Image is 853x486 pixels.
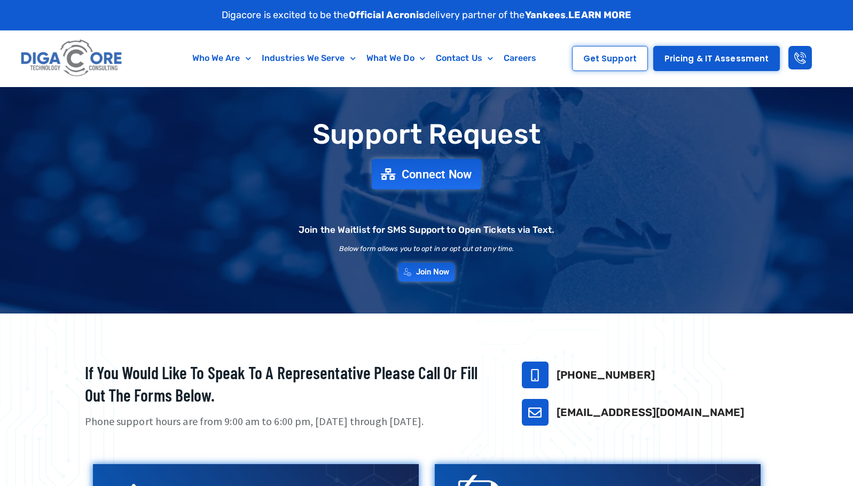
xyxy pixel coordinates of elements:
p: Phone support hours are from 9:00 am to 6:00 pm, [DATE] through [DATE]. [85,414,495,429]
a: LEARN MORE [568,9,631,21]
h2: Join the Waitlist for SMS Support to Open Tickets via Text. [299,225,554,234]
p: Digacore is excited to be the delivery partner of the . [222,8,632,22]
strong: Official Acronis [349,9,425,21]
span: Join Now [416,268,450,276]
a: Contact Us [431,46,498,70]
img: Digacore logo 1 [18,36,126,81]
a: [EMAIL_ADDRESS][DOMAIN_NAME] [557,406,745,419]
a: Careers [498,46,542,70]
a: support@digacore.com [522,399,549,426]
a: Pricing & IT Assessment [653,46,780,71]
a: [PHONE_NUMBER] [557,369,655,381]
strong: Yankees [525,9,566,21]
a: Join Now [398,263,455,281]
h2: Below form allows you to opt in or opt out at any time. [339,245,514,252]
a: 732-646-5725 [522,362,549,388]
a: Industries We Serve [256,46,361,70]
a: Who We Are [187,46,256,70]
h2: If you would like to speak to a representative please call or fill out the forms below. [85,362,495,406]
a: What We Do [361,46,431,70]
nav: Menu [170,46,558,70]
a: Get Support [572,46,648,71]
a: Connect Now [372,159,482,189]
span: Connect Now [402,168,472,180]
span: Get Support [583,54,637,62]
span: Pricing & IT Assessment [664,54,769,62]
h1: Support Request [58,119,795,150]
